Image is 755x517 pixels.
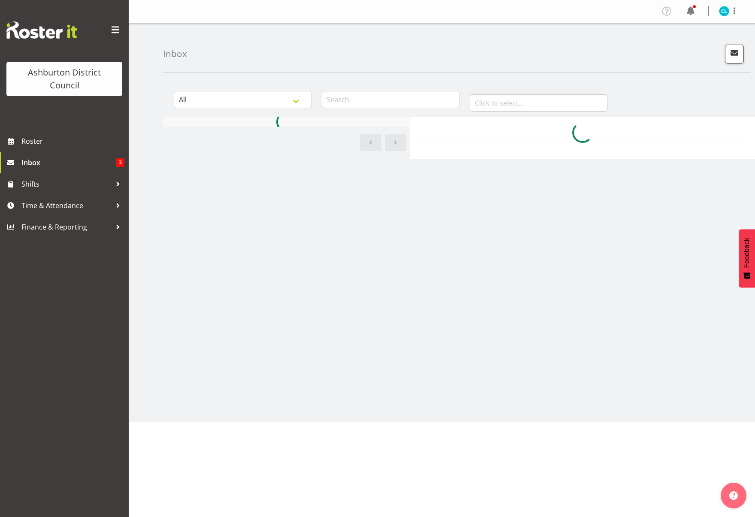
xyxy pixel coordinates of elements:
span: Time & Attendance [21,199,112,212]
span: Finance & Reporting [21,221,112,233]
img: help-xxl-2.png [729,491,738,500]
span: 3 [116,158,124,167]
div: Ashburton District Council [15,66,114,92]
span: Feedback [743,238,751,268]
img: Rosterit website logo [6,21,77,39]
h4: Inbox [163,49,187,59]
input: Search [322,91,459,108]
a: Next page [385,134,406,151]
span: Shifts [21,178,112,190]
span: Roster [21,135,124,148]
span: Inbox [21,156,116,169]
button: Feedback - Show survey [739,229,755,287]
input: Click to select... [470,94,607,112]
a: Previous page [360,134,381,151]
img: connor-lysaght11021.jpg [719,6,729,16]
